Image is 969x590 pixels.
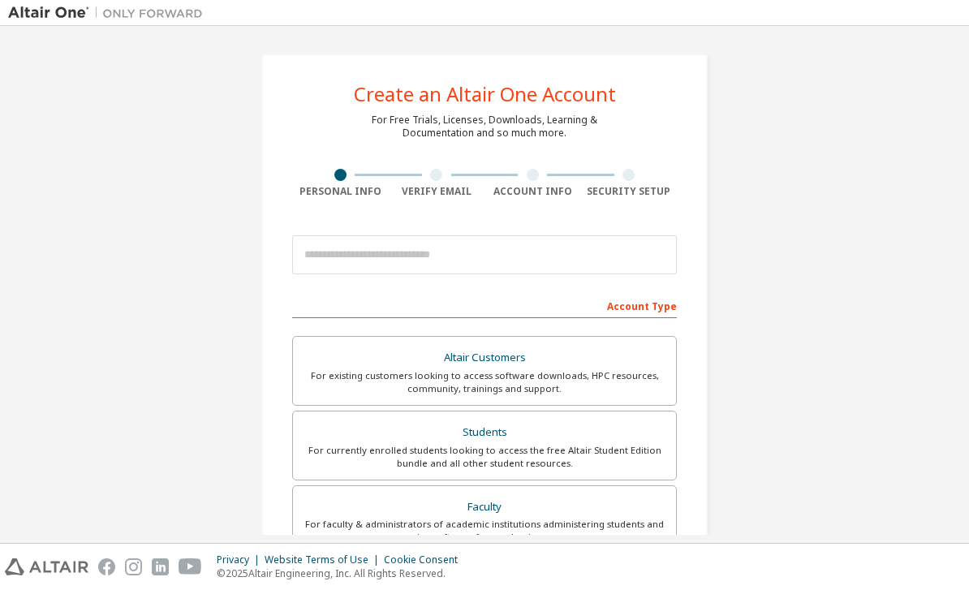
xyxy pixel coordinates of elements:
[303,347,666,369] div: Altair Customers
[484,185,581,198] div: Account Info
[265,553,384,566] div: Website Terms of Use
[98,558,115,575] img: facebook.svg
[303,421,666,444] div: Students
[354,84,616,104] div: Create an Altair One Account
[384,553,467,566] div: Cookie Consent
[372,114,597,140] div: For Free Trials, Licenses, Downloads, Learning & Documentation and so much more.
[217,553,265,566] div: Privacy
[303,369,666,395] div: For existing customers looking to access software downloads, HPC resources, community, trainings ...
[581,185,678,198] div: Security Setup
[389,185,485,198] div: Verify Email
[125,558,142,575] img: instagram.svg
[217,566,467,580] p: © 2025 Altair Engineering, Inc. All Rights Reserved.
[292,292,677,318] div: Account Type
[179,558,202,575] img: youtube.svg
[5,558,88,575] img: altair_logo.svg
[152,558,169,575] img: linkedin.svg
[303,518,666,544] div: For faculty & administrators of academic institutions administering students and accessing softwa...
[303,444,666,470] div: For currently enrolled students looking to access the free Altair Student Edition bundle and all ...
[292,185,389,198] div: Personal Info
[8,5,211,21] img: Altair One
[303,496,666,519] div: Faculty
